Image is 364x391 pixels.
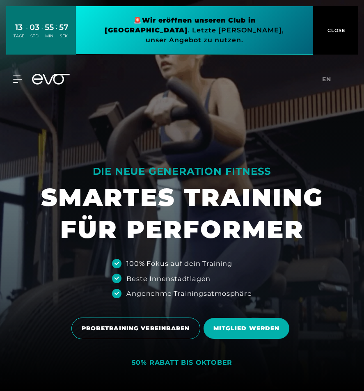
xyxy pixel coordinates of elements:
div: TAGE [14,33,24,39]
span: MITGLIED WERDEN [213,324,280,333]
a: MITGLIED WERDEN [204,312,293,345]
span: en [322,75,331,83]
div: 55 [45,21,54,33]
div: MIN [45,33,54,39]
span: CLOSE [325,27,346,34]
a: en [322,75,336,84]
div: STD [30,33,39,39]
button: CLOSE [313,6,358,55]
div: : [26,22,27,44]
div: 50% RABATT BIS OKTOBER [132,359,233,367]
a: PROBETRAINING VEREINBAREN [71,311,204,345]
div: 13 [14,21,24,33]
div: : [41,22,43,44]
div: 03 [30,21,39,33]
div: 100% Fokus auf dein Training [126,258,232,268]
div: Beste Innenstadtlagen [126,274,211,284]
div: Angenehme Trainingsatmosphäre [126,288,252,298]
div: SEK [59,33,69,39]
span: PROBETRAINING VEREINBAREN [82,324,190,333]
div: : [56,22,57,44]
div: DIE NEUE GENERATION FITNESS [41,165,323,178]
div: 57 [59,21,69,33]
h1: SMARTES TRAINING FÜR PERFORMER [41,181,323,245]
